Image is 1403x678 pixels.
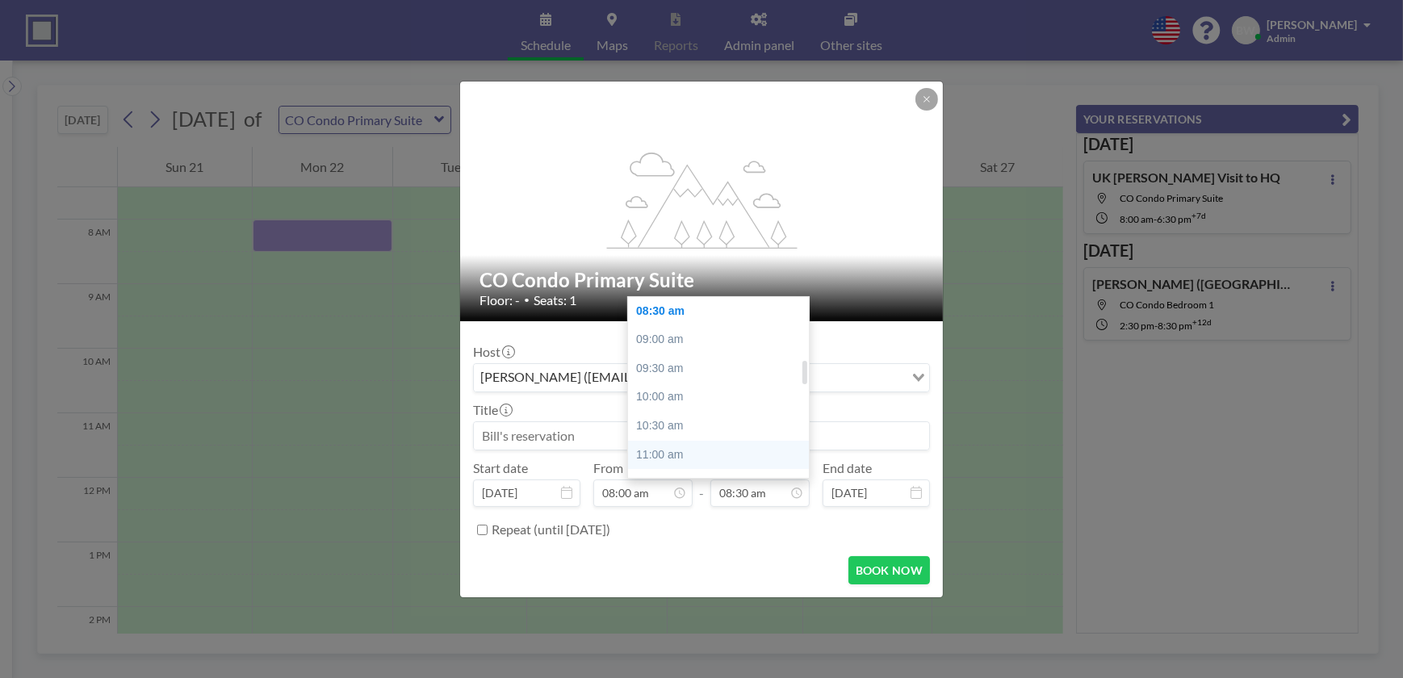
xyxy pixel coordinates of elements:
div: 11:00 am [628,441,816,470]
div: 09:00 am [628,325,816,354]
span: Floor: - [480,292,520,308]
div: 11:30 am [628,469,816,498]
div: 08:30 am [628,297,816,326]
label: End date [823,460,872,476]
h2: CO Condo Primary Suite [480,268,925,292]
label: Repeat (until [DATE]) [492,521,610,538]
input: Bill's reservation [474,422,929,450]
label: Title [473,402,511,418]
span: [PERSON_NAME] ([EMAIL_ADDRESS][DOMAIN_NAME]) [477,367,809,388]
button: BOOK NOW [848,556,930,584]
input: Search for option [810,367,903,388]
span: • [524,294,530,306]
div: Search for option [474,364,929,391]
label: Start date [473,460,528,476]
label: Host [473,344,513,360]
label: From [593,460,623,476]
g: flex-grow: 1.2; [607,151,798,248]
span: Seats: 1 [534,292,576,308]
div: 10:30 am [628,412,816,441]
div: 09:30 am [628,354,816,383]
div: 10:00 am [628,383,816,412]
span: - [699,466,704,501]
